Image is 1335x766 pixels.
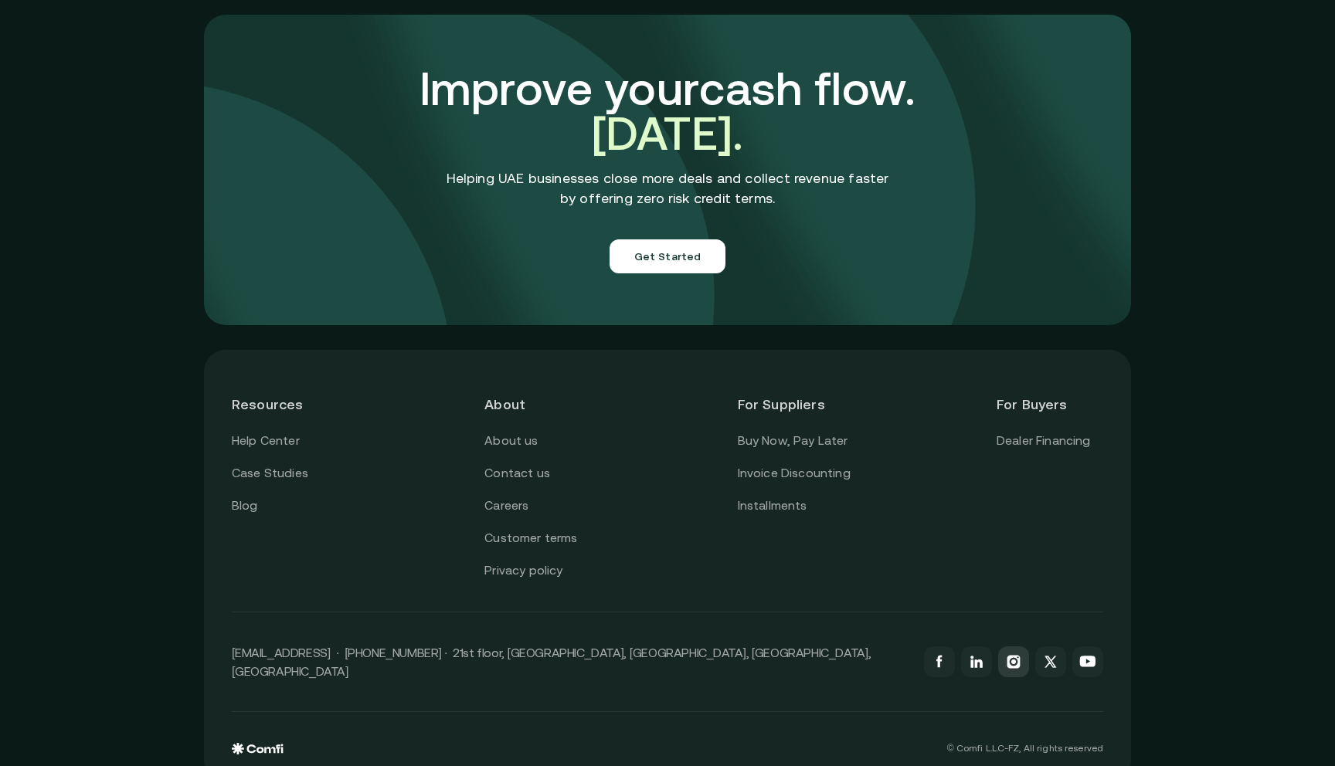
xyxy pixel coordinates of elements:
a: Contact us [484,463,550,483]
img: comfi logo [232,743,284,755]
a: Help Center [232,431,300,451]
a: Customer terms [484,528,577,548]
button: Get Started [610,239,726,273]
a: Careers [484,496,528,516]
a: Case Studies [232,463,308,483]
p: Helping UAE businesses close more deals and collect revenue faster by offering zero risk credit t... [447,168,889,208]
img: comfi [204,15,1131,325]
h3: Improve your cash flow. [339,66,996,156]
a: Installments [738,496,807,516]
a: Privacy policy [484,561,562,581]
header: For Suppliers [738,378,851,431]
header: About [484,378,591,431]
a: Buy Now, Pay Later [738,431,848,451]
header: For Buyers [997,378,1103,431]
p: [EMAIL_ADDRESS] · [PHONE_NUMBER] · 21st floor, [GEOGRAPHIC_DATA], [GEOGRAPHIC_DATA], [GEOGRAPHIC_... [232,643,909,680]
header: Resources [232,378,338,431]
p: © Comfi L.L.C-FZ, All rights reserved [947,743,1103,754]
a: Invoice Discounting [738,463,851,483]
a: About us [484,431,538,451]
a: Dealer Financing [997,431,1091,451]
a: Blog [232,496,258,516]
span: [DATE]. [592,107,744,160]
